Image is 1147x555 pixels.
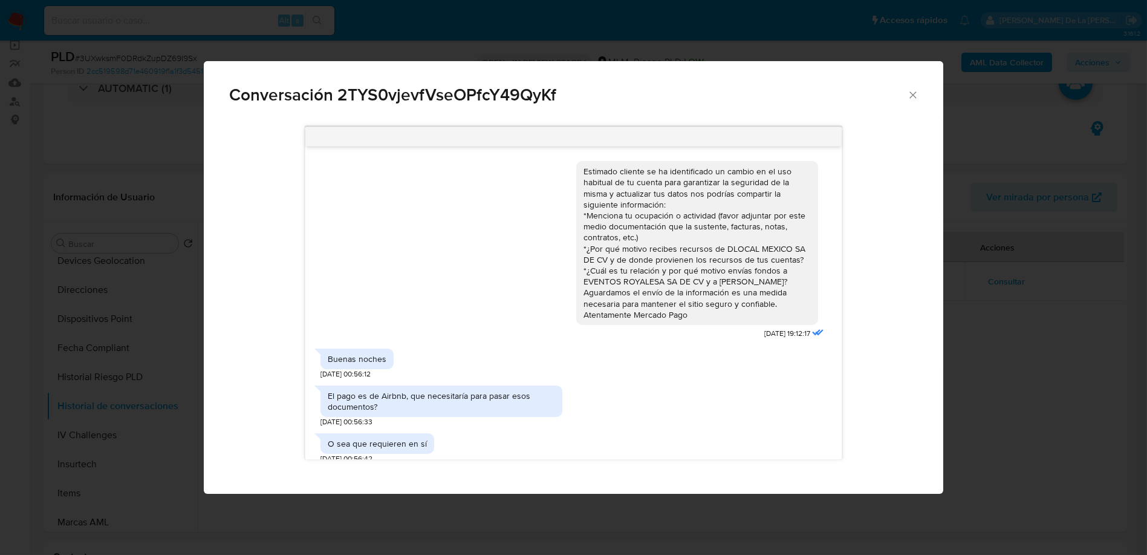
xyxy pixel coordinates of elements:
span: [DATE] 00:56:42 [320,454,372,464]
span: [DATE] 19:12:17 [764,329,810,339]
span: [DATE] 00:56:12 [320,369,371,379]
div: Buenas noches [328,353,386,364]
div: Estimado cliente se ha identificado un cambio en el uso habitual de tu cuenta para garantizar la ... [583,166,811,320]
div: Comunicación [204,61,943,494]
button: Cerrar [907,89,918,100]
div: El pago es de Airbnb, que necesitaría para pasar esos documentos? [328,390,555,412]
span: [DATE] 00:56:33 [320,417,372,427]
span: Conversación 2TYS0vjevfVseOPfcY49QyKf [229,87,907,103]
div: O sea que requieren en sí [328,438,427,449]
